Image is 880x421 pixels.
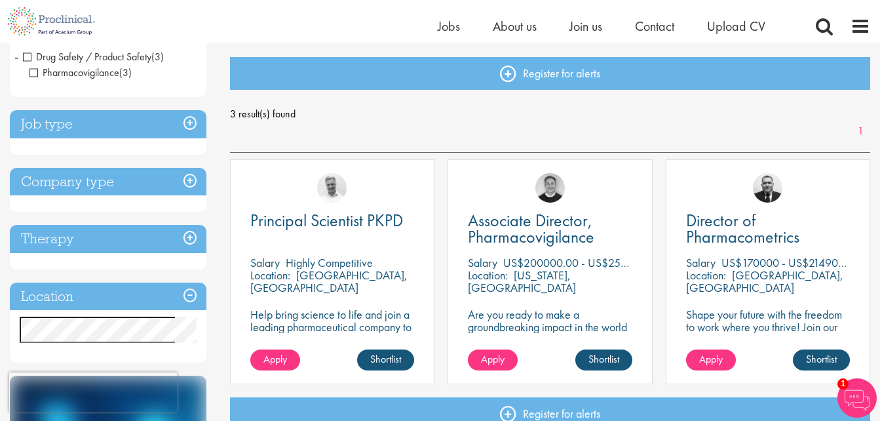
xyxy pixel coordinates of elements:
[250,268,290,283] span: Location:
[535,173,565,203] img: Bo Forsen
[481,352,505,366] span: Apply
[699,352,723,366] span: Apply
[707,18,765,35] a: Upload CV
[250,268,408,295] p: [GEOGRAPHIC_DATA], [GEOGRAPHIC_DATA]
[230,104,870,124] span: 3 result(s) found
[468,268,576,295] p: [US_STATE], [GEOGRAPHIC_DATA]
[686,350,736,371] a: Apply
[438,18,460,35] a: Jobs
[686,212,850,245] a: Director of Pharmacometrics
[837,378,849,390] span: 1
[263,352,287,366] span: Apply
[29,66,132,79] span: Pharmacovigilance
[503,255,712,270] p: US$200000.00 - US$250000.00 per annum
[686,209,799,248] span: Director of Pharmacometrics
[851,124,870,139] a: 1
[569,18,602,35] a: Join us
[10,283,206,311] h3: Location
[119,66,132,79] span: (3)
[23,50,164,64] span: Drug Safety / Product Safety
[250,212,414,229] a: Principal Scientist PKPD
[357,350,414,371] a: Shortlist
[635,18,674,35] a: Contact
[29,66,119,79] span: Pharmacovigilance
[468,255,497,270] span: Salary
[468,308,632,371] p: Are you ready to make a groundbreaking impact in the world of biotechnology? Join a growing compa...
[14,47,18,66] span: -
[10,225,206,253] h3: Therapy
[10,168,206,196] h3: Company type
[250,308,414,371] p: Help bring science to life and join a leading pharmaceutical company to play a key role in delive...
[686,255,716,270] span: Salary
[468,212,632,245] a: Associate Director, Pharmacovigilance
[753,173,782,203] img: Jakub Hanas
[468,209,594,248] span: Associate Director, Pharmacovigilance
[250,255,280,270] span: Salary
[10,110,206,138] h3: Job type
[493,18,537,35] a: About us
[286,255,373,270] p: Highly Competitive
[686,308,850,358] p: Shape your future with the freedom to work where you thrive! Join our client with this Director p...
[23,50,151,64] span: Drug Safety / Product Safety
[151,50,164,64] span: (3)
[686,268,726,283] span: Location:
[230,57,870,90] a: Register for alerts
[468,350,518,371] a: Apply
[468,268,508,283] span: Location:
[9,372,177,412] iframe: reCAPTCHA
[250,209,403,231] span: Principal Scientist PKPD
[686,268,843,295] p: [GEOGRAPHIC_DATA], [GEOGRAPHIC_DATA]
[317,173,347,203] img: Joshua Bye
[793,350,850,371] a: Shortlist
[837,378,877,418] img: Chatbot
[575,350,632,371] a: Shortlist
[250,350,300,371] a: Apply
